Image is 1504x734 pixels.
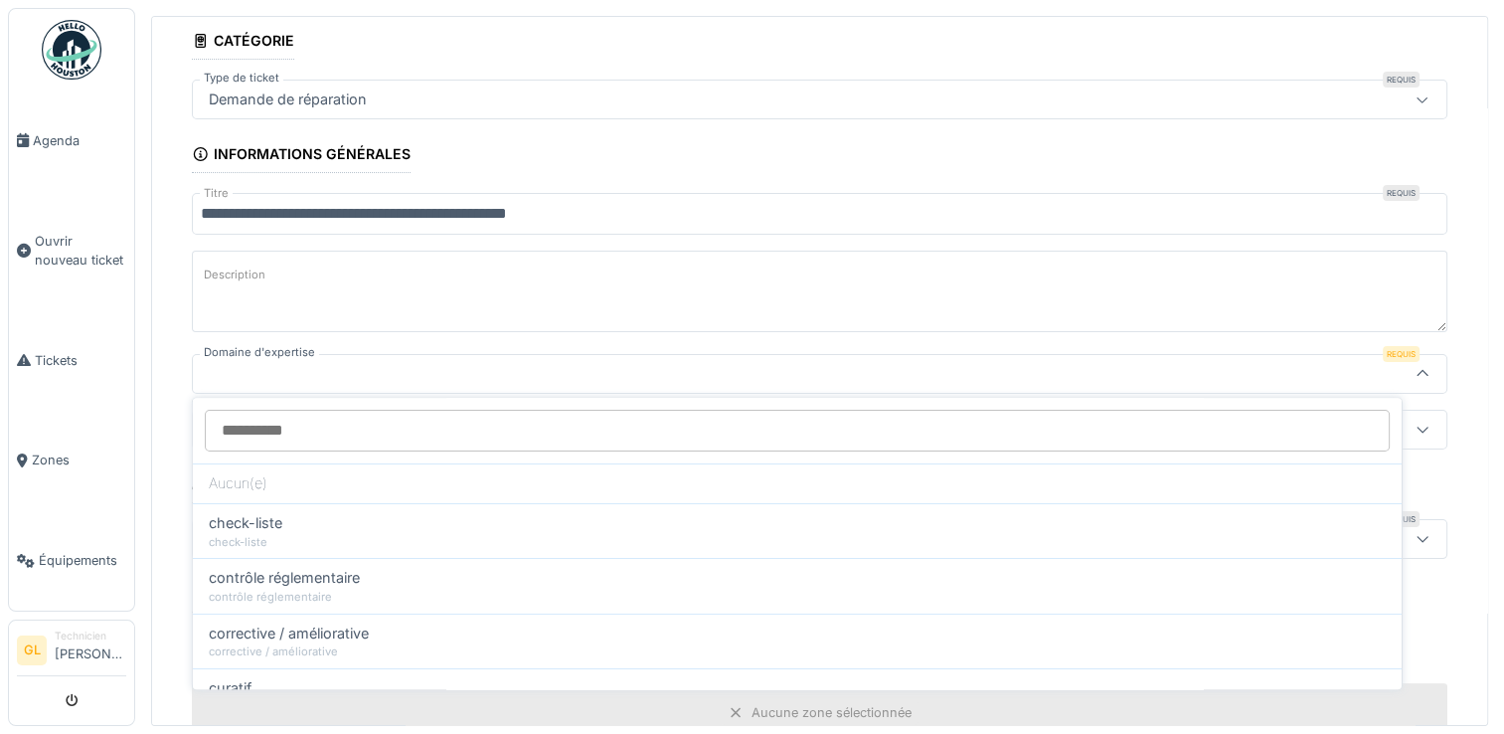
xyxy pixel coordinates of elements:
span: contrôle réglementaire [209,568,360,590]
span: curatif [209,677,251,699]
label: Titre [200,185,233,202]
div: Demande de réparation [201,89,375,110]
span: Tickets [35,351,126,370]
a: Zones [9,411,134,511]
div: Requis [1383,185,1420,201]
span: Agenda [33,131,126,150]
a: Tickets [9,310,134,411]
label: Type de ticket [200,70,283,87]
label: Domaine d'expertise [200,344,319,361]
span: Ouvrir nouveau ticket [35,232,126,270]
span: Équipements [39,551,126,570]
div: Aucune zone sélectionnée [752,703,912,722]
div: corrective / améliorative [209,644,1386,661]
a: Ouvrir nouveau ticket [9,191,134,310]
div: Aucun(e) [193,463,1402,503]
li: [PERSON_NAME] [55,629,126,671]
div: Informations générales [192,139,411,173]
span: Zones [32,451,126,469]
div: contrôle réglementaire [209,589,1386,606]
li: GL [17,636,47,665]
a: Agenda [9,91,134,191]
div: Catégorie [192,26,294,60]
a: Équipements [9,510,134,611]
label: Description [200,263,269,287]
span: corrective / améliorative [209,623,369,644]
div: Requis [1383,346,1420,362]
div: Technicien [55,629,126,643]
a: GL Technicien[PERSON_NAME] [17,629,126,676]
span: check-liste [209,512,282,534]
div: check-liste [209,534,1386,551]
img: Badge_color-CXgf-gQk.svg [42,20,101,80]
div: Requis [1383,72,1420,88]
